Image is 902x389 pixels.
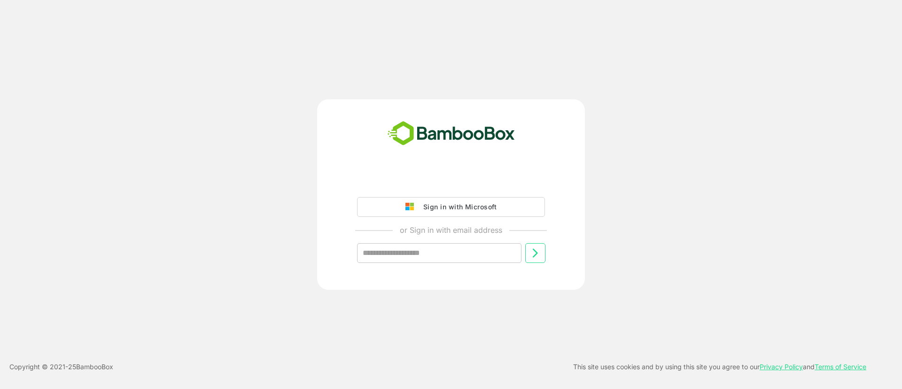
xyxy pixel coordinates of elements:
p: This site uses cookies and by using this site you agree to our and [573,361,866,373]
a: Privacy Policy [760,363,803,371]
iframe: Sign in with Google Button [352,171,550,191]
img: bamboobox [382,118,520,149]
p: or Sign in with email address [400,224,502,236]
button: Sign in with Microsoft [357,197,545,217]
p: Copyright © 2021- 25 BambooBox [9,361,113,373]
div: Sign in with Microsoft [419,201,497,213]
img: google [405,203,419,211]
a: Terms of Service [815,363,866,371]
